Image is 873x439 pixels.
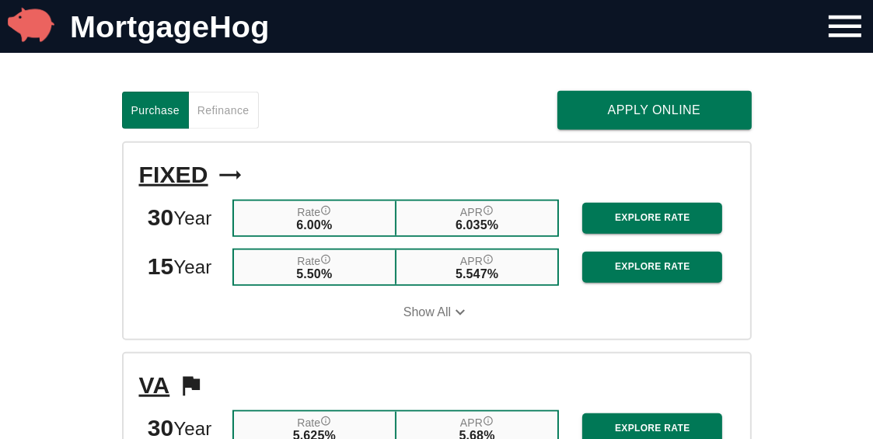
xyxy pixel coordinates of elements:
[70,9,269,44] a: MortgageHog
[460,416,494,428] label: APR
[188,92,259,130] button: Refinance
[403,305,451,319] span: Show All
[582,203,722,234] button: Explore Rate
[595,259,710,275] span: Explore Rate
[557,91,752,130] button: Apply Online
[483,205,494,216] svg: Annual Percentage Rate - The interest rate on the loan if lender fees were averaged into each mon...
[148,250,174,284] span: 15
[173,254,211,280] span: Year
[139,159,208,192] span: FIXED
[320,205,331,216] svg: Interest Rate "rate", reflects the cost of borrowing. If the interest rate is 3% and your loan is...
[320,254,331,265] svg: Interest Rate "rate", reflects the cost of borrowing. If the interest rate is 3% and your loan is...
[296,268,332,280] span: 5.50%
[483,416,494,427] svg: Annual Percentage Rate - The interest rate on the loan if lender fees were averaged into each mon...
[595,210,710,226] span: Explore Rate
[173,205,211,232] span: Year
[131,101,180,120] span: Purchase
[320,416,331,427] svg: Interest Rate "rate", reflects the cost of borrowing. If the interest rate is 3% and your loan is...
[574,99,735,121] span: Apply Online
[122,92,189,130] button: Purchase
[460,205,494,218] label: APR
[595,420,710,437] span: Explore Rate
[582,252,722,283] button: Explore Rate
[148,201,174,235] span: 30
[483,254,494,265] svg: Annual Percentage Rate - The interest rate on the loan if lender fees were averaged into each mon...
[297,254,331,267] label: Rate
[460,254,494,267] label: APR
[456,268,498,280] span: 5.547%
[197,101,250,120] span: Refinance
[456,219,498,232] span: 6.035%
[139,294,735,331] button: Show All
[139,369,170,402] span: VA
[297,416,331,428] label: Rate
[296,219,332,232] span: 6.00%
[8,2,54,48] img: MortgageHog Logo
[297,205,331,218] label: Rate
